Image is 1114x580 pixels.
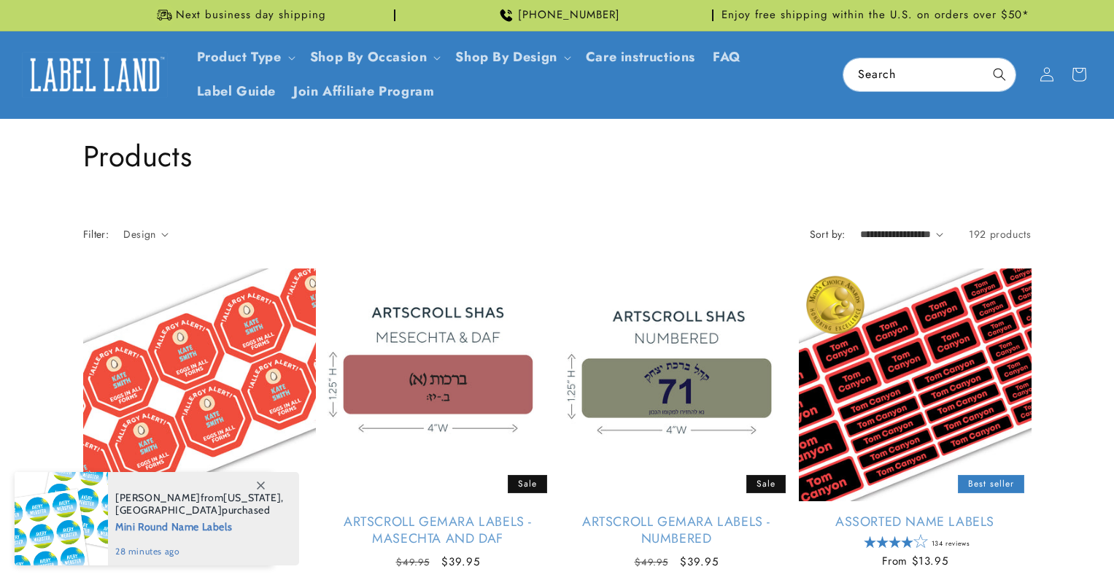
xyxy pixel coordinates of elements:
span: Design [123,227,155,241]
span: from , purchased [115,492,284,517]
a: Care instructions [577,40,704,74]
summary: Design (0 selected) [123,227,169,242]
span: Join Affiliate Program [293,83,434,100]
a: FAQ [704,40,750,74]
span: 28 minutes ago [115,545,284,558]
h1: Products [83,137,1032,175]
img: Label Land [22,52,168,97]
span: Mini Round Name Labels [115,517,284,535]
a: Shop By Design [455,47,557,66]
a: Join Affiliate Program [285,74,443,109]
span: [GEOGRAPHIC_DATA] [115,503,222,517]
span: Enjoy free shipping within the U.S. on orders over $50* [722,8,1029,23]
a: Artscroll Gemara Labels - Numbered [560,514,793,548]
span: FAQ [713,49,741,66]
span: Care instructions [586,49,695,66]
span: 192 products [969,227,1031,241]
summary: Product Type [188,40,301,74]
a: Label Land [17,47,174,103]
a: Artscroll Gemara Labels - Masechta and Daf [322,514,554,548]
button: Search [983,58,1016,90]
span: [PHONE_NUMBER] [518,8,620,23]
iframe: Gorgias live chat messenger [968,517,1099,565]
span: [PERSON_NAME] [115,491,201,504]
span: Label Guide [197,83,276,100]
span: Next business day shipping [176,8,326,23]
a: Assorted Name Labels [799,514,1032,530]
label: Sort by: [810,227,846,241]
a: Product Type [197,47,282,66]
a: Label Guide [188,74,285,109]
span: [US_STATE] [223,491,281,504]
h2: Filter: [83,227,109,242]
span: Shop By Occasion [310,49,428,66]
summary: Shop By Design [446,40,576,74]
summary: Shop By Occasion [301,40,447,74]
